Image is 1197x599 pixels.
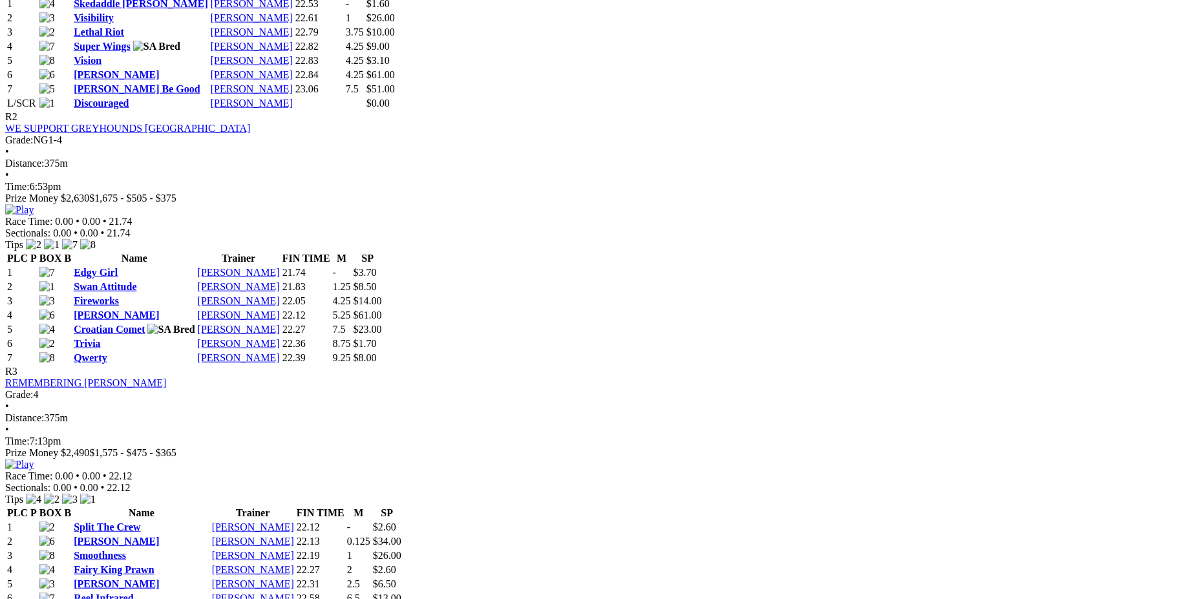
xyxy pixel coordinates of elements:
[74,69,159,80] a: [PERSON_NAME]
[211,55,293,66] a: [PERSON_NAME]
[62,494,78,505] img: 3
[39,281,55,293] img: 1
[6,40,37,53] td: 4
[373,578,396,589] span: $6.50
[347,521,350,532] text: -
[6,12,37,25] td: 2
[5,436,30,447] span: Time:
[5,459,34,470] img: Play
[282,323,331,336] td: 22.27
[211,69,293,80] a: [PERSON_NAME]
[5,436,1192,447] div: 7:13pm
[353,252,383,265] th: SP
[39,83,55,95] img: 5
[366,41,390,52] span: $9.00
[101,482,105,493] span: •
[373,564,396,575] span: $2.60
[354,281,377,292] span: $8.50
[101,227,105,238] span: •
[212,550,294,561] a: [PERSON_NAME]
[6,352,37,364] td: 7
[5,204,34,216] img: Play
[6,26,37,39] td: 3
[80,482,98,493] span: 0.00
[6,535,37,548] td: 2
[53,227,71,238] span: 0.00
[295,83,344,96] td: 23.06
[6,83,37,96] td: 7
[39,310,55,321] img: 6
[346,41,364,52] text: 4.25
[366,26,395,37] span: $10.00
[5,424,9,435] span: •
[296,535,345,548] td: 22.13
[332,252,352,265] th: M
[39,550,55,562] img: 8
[347,578,360,589] text: 2.5
[347,536,370,547] text: 0.125
[333,281,351,292] text: 1.25
[5,366,17,377] span: R3
[5,389,1192,401] div: 4
[39,564,55,576] img: 4
[282,295,331,308] td: 22.05
[373,536,401,547] span: $34.00
[5,169,9,180] span: •
[39,69,55,81] img: 6
[282,337,331,350] td: 22.36
[211,12,293,23] a: [PERSON_NAME]
[7,507,28,518] span: PLC
[82,216,100,227] span: 0.00
[39,253,62,264] span: BOX
[80,239,96,251] img: 8
[212,578,294,589] a: [PERSON_NAME]
[74,83,200,94] a: [PERSON_NAME] Be Good
[26,494,41,505] img: 4
[64,253,71,264] span: B
[5,158,1192,169] div: 375m
[5,494,23,505] span: Tips
[296,563,345,576] td: 22.27
[74,578,159,589] a: [PERSON_NAME]
[55,470,73,481] span: 0.00
[346,55,364,66] text: 4.25
[211,507,295,520] th: Trainer
[5,216,52,227] span: Race Time:
[80,227,98,238] span: 0.00
[198,338,280,349] a: [PERSON_NAME]
[6,323,37,336] td: 5
[282,266,331,279] td: 21.74
[366,98,390,109] span: $0.00
[5,239,23,250] span: Tips
[5,401,9,412] span: •
[44,494,59,505] img: 2
[295,40,344,53] td: 22.82
[6,578,37,591] td: 5
[6,97,37,110] td: L/SCR
[76,216,79,227] span: •
[354,352,377,363] span: $8.00
[211,26,293,37] a: [PERSON_NAME]
[62,239,78,251] img: 7
[74,41,131,52] a: Super Wings
[53,482,71,493] span: 0.00
[212,521,294,532] a: [PERSON_NAME]
[74,55,101,66] a: Vision
[30,253,37,264] span: P
[107,482,130,493] span: 22.12
[6,266,37,279] td: 1
[74,267,118,278] a: Edgy Girl
[74,536,159,547] a: [PERSON_NAME]
[296,549,345,562] td: 22.19
[198,324,280,335] a: [PERSON_NAME]
[6,68,37,81] td: 6
[354,310,382,321] span: $61.00
[74,295,119,306] a: Fireworks
[333,352,351,363] text: 9.25
[5,181,30,192] span: Time:
[5,412,1192,424] div: 375m
[39,12,55,24] img: 3
[282,352,331,364] td: 22.39
[296,578,345,591] td: 22.31
[295,26,344,39] td: 22.79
